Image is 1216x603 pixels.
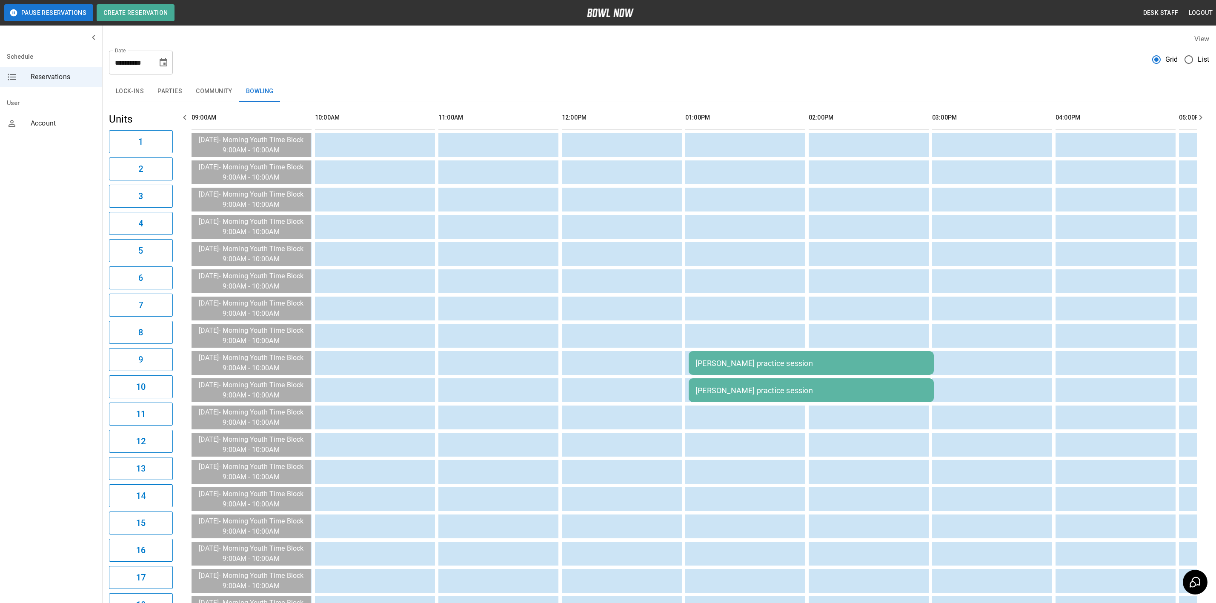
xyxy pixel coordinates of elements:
[138,244,143,257] h6: 5
[136,543,146,557] h6: 16
[1185,5,1216,21] button: Logout
[136,380,146,394] h6: 10
[138,189,143,203] h6: 3
[138,298,143,312] h6: 7
[109,81,151,102] button: Lock-ins
[155,54,172,71] button: Choose date, selected date is Aug 23, 2025
[109,457,173,480] button: 13
[109,239,173,262] button: 5
[695,386,927,395] div: [PERSON_NAME] practice session
[109,348,173,371] button: 9
[109,430,173,453] button: 12
[136,489,146,503] h6: 14
[109,566,173,589] button: 17
[695,359,927,368] div: [PERSON_NAME] practice session
[138,353,143,366] h6: 9
[1198,54,1209,65] span: List
[109,512,173,534] button: 15
[109,266,173,289] button: 6
[31,118,95,129] span: Account
[136,516,146,530] h6: 15
[1194,35,1209,43] label: View
[109,112,173,126] h5: Units
[109,539,173,562] button: 16
[109,375,173,398] button: 10
[562,106,682,130] th: 12:00PM
[438,106,558,130] th: 11:00AM
[109,212,173,235] button: 4
[109,157,173,180] button: 2
[109,403,173,426] button: 11
[136,571,146,584] h6: 17
[31,72,95,82] span: Reservations
[151,81,189,102] button: Parties
[109,81,1209,102] div: inventory tabs
[138,162,143,176] h6: 2
[138,326,143,339] h6: 8
[97,4,175,21] button: Create Reservation
[4,4,93,21] button: Pause Reservations
[315,106,435,130] th: 10:00AM
[587,9,634,17] img: logo
[136,462,146,475] h6: 13
[136,434,146,448] h6: 12
[192,106,312,130] th: 09:00AM
[136,407,146,421] h6: 11
[189,81,239,102] button: Community
[109,294,173,317] button: 7
[109,484,173,507] button: 14
[138,135,143,149] h6: 1
[109,185,173,208] button: 3
[109,321,173,344] button: 8
[1140,5,1182,21] button: Desk Staff
[1165,54,1178,65] span: Grid
[138,217,143,230] h6: 4
[109,130,173,153] button: 1
[138,271,143,285] h6: 6
[239,81,280,102] button: Bowling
